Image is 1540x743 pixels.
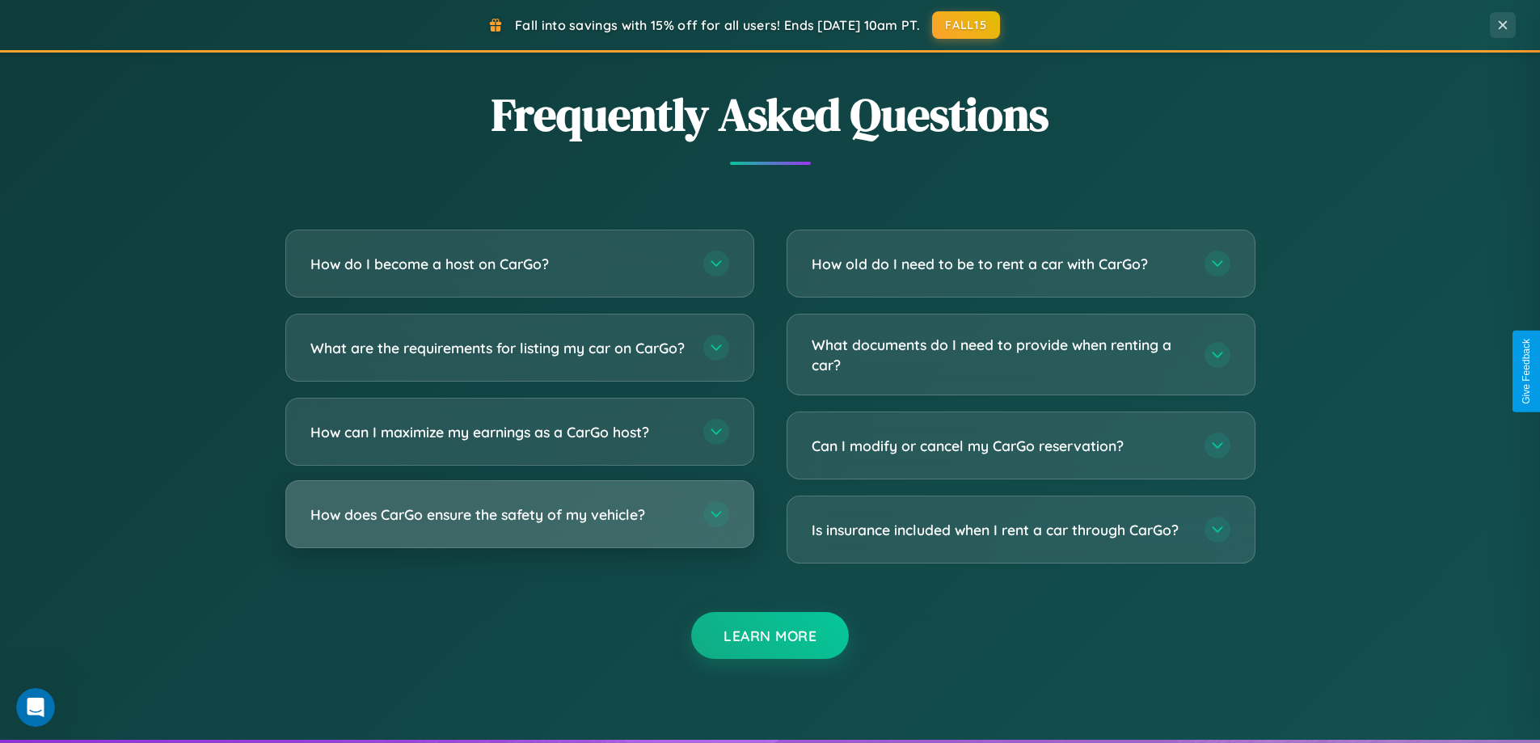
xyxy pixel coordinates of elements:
[1521,339,1532,404] div: Give Feedback
[812,254,1188,274] h3: How old do I need to be to rent a car with CarGo?
[310,422,687,442] h3: How can I maximize my earnings as a CarGo host?
[812,436,1188,456] h3: Can I modify or cancel my CarGo reservation?
[310,504,687,525] h3: How does CarGo ensure the safety of my vehicle?
[515,17,920,33] span: Fall into savings with 15% off for all users! Ends [DATE] 10am PT.
[932,11,1000,39] button: FALL15
[310,338,687,358] h3: What are the requirements for listing my car on CarGo?
[310,254,687,274] h3: How do I become a host on CarGo?
[16,688,55,727] iframe: Intercom live chat
[812,520,1188,540] h3: Is insurance included when I rent a car through CarGo?
[285,83,1255,146] h2: Frequently Asked Questions
[691,612,849,659] button: Learn More
[812,335,1188,374] h3: What documents do I need to provide when renting a car?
